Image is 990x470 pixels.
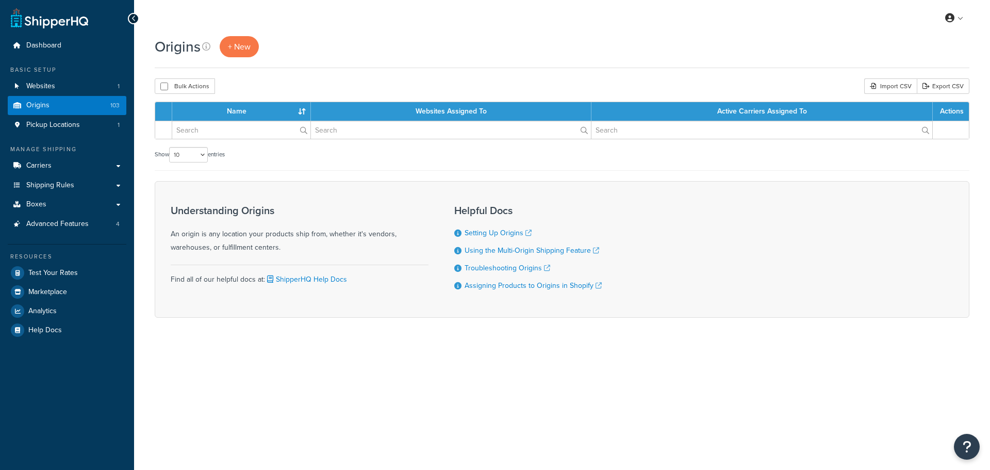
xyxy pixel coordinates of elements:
[465,280,602,291] a: Assigning Products to Origins in Shopify
[8,66,126,74] div: Basic Setup
[8,176,126,195] a: Shipping Rules
[11,8,88,28] a: ShipperHQ Home
[465,263,550,273] a: Troubleshooting Origins
[172,121,310,139] input: Search
[8,321,126,339] a: Help Docs
[954,434,980,460] button: Open Resource Center
[155,147,225,163] label: Show entries
[26,101,49,110] span: Origins
[8,264,126,282] a: Test Your Rates
[454,205,602,216] h3: Helpful Docs
[465,228,532,238] a: Setting Up Origins
[864,78,917,94] div: Import CSV
[171,265,428,286] div: Find all of our helpful docs at:
[26,200,46,209] span: Boxes
[311,102,591,121] th: Websites Assigned To
[8,156,126,175] a: Carriers
[465,245,599,256] a: Using the Multi-Origin Shipping Feature
[110,101,120,110] span: 103
[265,274,347,285] a: ShipperHQ Help Docs
[8,283,126,301] a: Marketplace
[28,288,67,297] span: Marketplace
[8,36,126,55] a: Dashboard
[8,195,126,214] a: Boxes
[8,96,126,115] a: Origins 103
[8,145,126,154] div: Manage Shipping
[220,36,259,57] a: + New
[172,102,311,121] th: Name
[155,78,215,94] button: Bulk Actions
[591,102,933,121] th: Active Carriers Assigned To
[28,326,62,335] span: Help Docs
[116,220,120,229] span: 4
[917,78,969,94] a: Export CSV
[171,205,428,254] div: An origin is any location your products ship from, whether it's vendors, warehouses, or fulfillme...
[26,220,89,229] span: Advanced Features
[8,96,126,115] li: Origins
[26,161,52,170] span: Carriers
[28,269,78,278] span: Test Your Rates
[26,121,80,129] span: Pickup Locations
[8,116,126,135] li: Pickup Locations
[28,307,57,316] span: Analytics
[8,215,126,234] a: Advanced Features 4
[933,102,969,121] th: Actions
[8,302,126,320] a: Analytics
[169,147,208,163] select: Showentries
[118,82,120,91] span: 1
[26,181,74,190] span: Shipping Rules
[171,205,428,216] h3: Understanding Origins
[8,252,126,261] div: Resources
[8,77,126,96] li: Websites
[311,121,591,139] input: Search
[591,121,932,139] input: Search
[228,41,251,53] span: + New
[118,121,120,129] span: 1
[8,77,126,96] a: Websites 1
[8,215,126,234] li: Advanced Features
[8,116,126,135] a: Pickup Locations 1
[26,41,61,50] span: Dashboard
[155,37,201,57] h1: Origins
[26,82,55,91] span: Websites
